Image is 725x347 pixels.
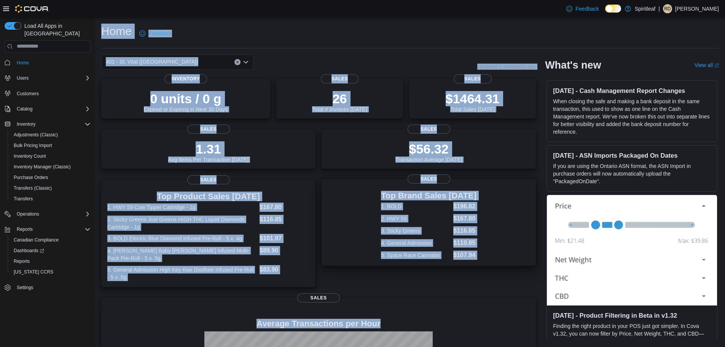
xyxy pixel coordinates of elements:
button: Reports [2,224,94,235]
a: Settings [14,283,36,292]
nav: Complex example [5,54,91,313]
button: Reports [8,256,94,267]
dt: 5. Space Race Cannabis [381,251,450,259]
div: Ravi D [663,4,672,13]
span: Transfers (Classic) [14,185,52,191]
span: Reports [14,258,30,264]
p: 0 units / 0 g [144,91,228,106]
button: Operations [14,209,42,219]
a: Canadian Compliance [11,235,62,245]
div: Avg Items Per Transaction [DATE] [168,141,249,163]
a: Transfers [11,194,36,203]
p: Updated 1 minute(s) ago [477,64,536,70]
span: Reports [17,226,33,232]
button: Customers [2,88,94,99]
span: Washington CCRS [11,267,91,277]
span: RD [664,4,671,13]
dt: 3. Sticky Greens [381,227,450,235]
a: Inventory Manager (Classic) [11,162,74,171]
button: Settings [2,282,94,293]
span: Feedback [575,5,599,13]
button: Catalog [2,104,94,114]
button: Adjustments (Classic) [8,130,94,140]
a: Feedback [136,26,175,41]
span: Sales [408,174,450,184]
h3: Top Brand Sales [DATE] [381,191,476,200]
span: Sales [408,125,450,134]
span: Inventory [164,74,207,83]
a: Customers [14,89,42,98]
p: If you are using the Ontario ASN format, the ASN Import in purchase orders will now automatically... [553,162,711,185]
button: Canadian Compliance [8,235,94,245]
span: Sales [297,293,340,302]
p: 26 [312,91,367,106]
a: Purchase Orders [11,173,51,182]
dt: 2. Sticky Greens Just Greens HIGH THC Liquid Diamonds Cartridge - 1g [107,216,257,231]
p: Spiritleaf [635,4,655,13]
a: [US_STATE] CCRS [11,267,56,277]
a: View allExternal link [695,62,719,68]
dd: $101.97 [260,234,309,243]
span: Inventory [14,120,91,129]
span: Users [14,74,91,83]
button: Open list of options [243,59,249,65]
dd: $110.85 [453,238,476,248]
button: Clear input [234,59,241,65]
dd: $107.94 [453,251,476,260]
span: Canadian Compliance [14,237,59,243]
span: Inventory Manager (Classic) [14,164,71,170]
dt: 4. [PERSON_NAME] Baby [PERSON_NAME] Infused Multi-Pack Pre-Roll - 5 x .5g [107,247,257,262]
button: Users [2,73,94,83]
a: Bulk Pricing Import [11,141,55,150]
button: [US_STATE] CCRS [8,267,94,277]
p: [PERSON_NAME] [675,4,719,13]
a: Dashboards [8,245,94,256]
button: Users [14,74,32,83]
button: Bulk Pricing Import [8,140,94,151]
h2: What's new [545,59,601,71]
img: Cova [15,5,49,13]
dd: $89.90 [260,246,309,255]
p: $1464.31 [446,91,500,106]
h3: [DATE] - Cash Management Report Changes [553,87,711,94]
span: Settings [17,285,33,291]
h4: Average Transactions per Hour [107,319,530,328]
span: Customers [17,91,39,97]
span: Transfers [11,194,91,203]
button: Transfers (Classic) [8,183,94,193]
button: Inventory [2,119,94,130]
button: Operations [2,209,94,219]
p: 1.31 [168,141,249,157]
span: Operations [14,209,91,219]
svg: External link [714,63,719,68]
dt: 1. BOLD [381,203,450,210]
button: Reports [14,225,36,234]
span: Adjustments (Classic) [14,132,58,138]
span: Home [14,58,91,67]
span: Feedback [148,30,172,37]
span: Canadian Compliance [11,235,91,245]
span: Adjustments (Classic) [11,130,91,139]
span: Catalog [14,104,91,114]
span: Sales [321,74,359,83]
span: Dashboards [11,246,91,255]
p: $56.32 [395,141,462,157]
span: Reports [11,257,91,266]
button: Home [2,57,94,68]
button: Purchase Orders [8,172,94,183]
dt: 3. BOLD Electric Blue Diamond Infused Pre-Roll - 5 x .4g [107,235,257,242]
dd: $196.82 [453,202,476,211]
span: Settings [14,283,91,292]
dd: $116.85 [260,215,309,224]
span: Purchase Orders [11,173,91,182]
span: Sales [187,125,230,134]
span: Customers [14,89,91,98]
span: Bulk Pricing Import [14,142,52,149]
h3: [DATE] - Product Filtering in Beta in v1.32 [553,312,711,319]
span: [US_STATE] CCRS [14,269,53,275]
h3: [DATE] - ASN Imports Packaged On Dates [553,152,711,159]
div: Total Sales [DATE] [446,91,500,112]
span: Purchase Orders [14,174,48,181]
button: Catalog [14,104,35,114]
